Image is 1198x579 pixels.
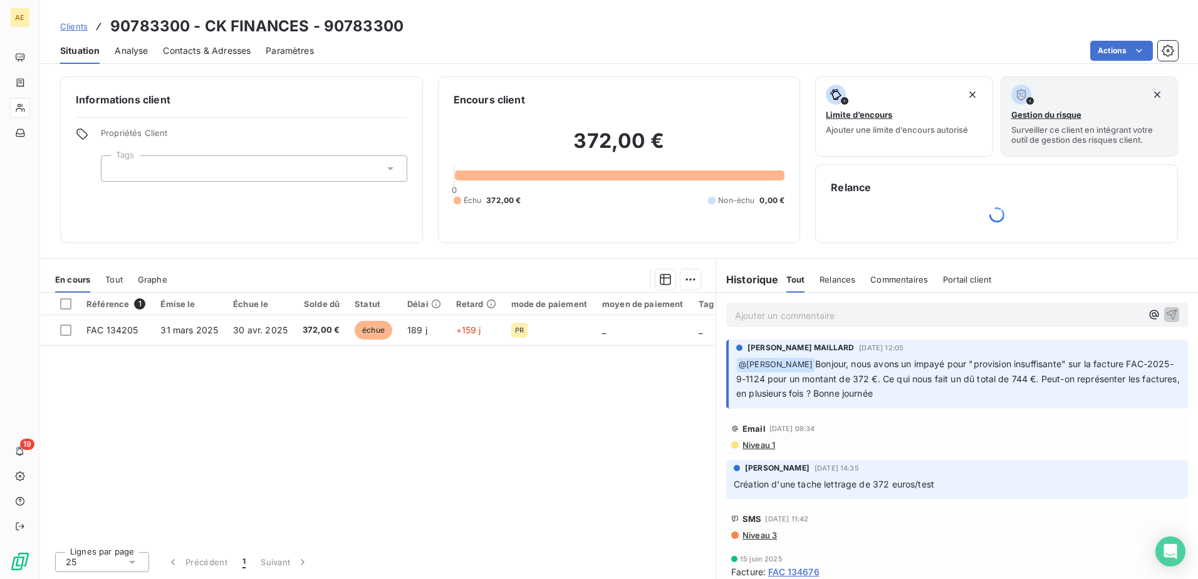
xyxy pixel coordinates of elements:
[115,44,148,57] span: Analyse
[1001,76,1178,157] button: Gestion du risqueSurveiller ce client en intégrant votre outil de gestion des risques client.
[815,76,992,157] button: Limite d’encoursAjouter une limite d’encours autorisé
[786,274,805,284] span: Tout
[747,342,854,353] span: [PERSON_NAME] MAILLARD
[233,299,288,309] div: Échue le
[1011,125,1167,145] span: Surveiller ce client en intégrant votre outil de gestion des risques client.
[134,298,145,310] span: 1
[242,556,246,568] span: 1
[511,299,587,309] div: mode de paiement
[20,439,34,450] span: 19
[235,549,253,575] button: 1
[768,565,820,578] span: FAC 134676
[110,15,404,38] h3: 90783300 - CK FINANCES - 90783300
[1155,536,1185,566] div: Open Intercom Messenger
[769,425,815,432] span: [DATE] 08:34
[734,479,934,489] span: Création d'une tache lettrage de 372 euros/test
[407,299,441,309] div: Délai
[515,326,524,334] span: PR
[699,299,763,309] div: Tag relance
[138,274,167,284] span: Graphe
[1090,41,1153,61] button: Actions
[60,21,88,31] span: Clients
[105,274,123,284] span: Tout
[163,44,251,57] span: Contacts & Adresses
[826,125,968,135] span: Ajouter une limite d’encours autorisé
[731,565,766,578] span: Facture :
[815,464,859,472] span: [DATE] 14:35
[76,92,407,107] h6: Informations client
[742,424,766,434] span: Email
[718,195,754,206] span: Non-échu
[355,299,392,309] div: Statut
[820,274,855,284] span: Relances
[112,163,122,174] input: Ajouter une valeur
[464,195,482,206] span: Échu
[101,128,407,145] span: Propriétés Client
[716,272,779,287] h6: Historique
[86,325,138,335] span: FAC 134205
[759,195,784,206] span: 0,00 €
[454,128,785,166] h2: 372,00 €
[741,440,775,450] span: Niveau 1
[60,20,88,33] a: Clients
[486,195,521,206] span: 372,00 €
[741,530,777,540] span: Niveau 3
[826,110,892,120] span: Limite d’encours
[602,299,684,309] div: moyen de paiement
[233,325,288,335] span: 30 avr. 2025
[1011,110,1081,120] span: Gestion du risque
[456,299,496,309] div: Retard
[452,185,457,195] span: 0
[602,325,606,335] span: _
[159,549,235,575] button: Précédent
[736,358,1182,399] span: Bonjour, nous avons un impayé pour "provision insuffisante" sur la facture FAC-2025-9-1124 pour u...
[253,549,316,575] button: Suivant
[742,514,761,524] span: SMS
[10,8,30,28] div: AE
[456,325,481,335] span: +159 j
[355,321,392,340] span: échue
[870,274,928,284] span: Commentaires
[740,555,783,563] span: 15 juin 2025
[66,556,76,568] span: 25
[303,324,340,336] span: 372,00 €
[60,44,100,57] span: Situation
[266,44,314,57] span: Paramètres
[454,92,525,107] h6: Encours client
[699,325,702,335] span: _
[745,462,810,474] span: [PERSON_NAME]
[55,274,90,284] span: En cours
[303,299,340,309] div: Solde dû
[737,358,815,372] span: @ [PERSON_NAME]
[160,299,218,309] div: Émise le
[10,551,30,571] img: Logo LeanPay
[765,515,808,523] span: [DATE] 11:42
[160,325,218,335] span: 31 mars 2025
[831,180,1162,195] h6: Relance
[86,298,145,310] div: Référence
[859,344,904,352] span: [DATE] 12:05
[407,325,427,335] span: 189 j
[943,274,991,284] span: Portail client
